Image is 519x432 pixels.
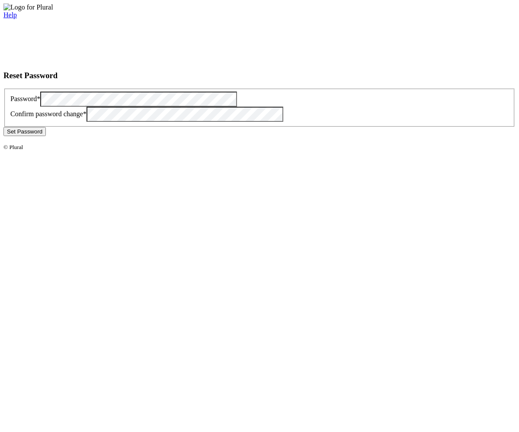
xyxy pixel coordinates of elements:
small: © Plural [3,144,23,150]
label: Confirm password change [10,110,86,118]
img: Logo for Plural [3,3,53,11]
a: Help [3,11,17,19]
label: Password [10,95,40,102]
h3: Reset Password [3,71,516,80]
button: Set Password [3,127,46,136]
